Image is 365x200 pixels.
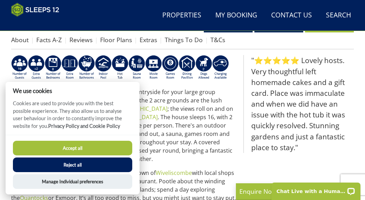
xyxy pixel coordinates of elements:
[140,36,157,44] a: Extras
[78,55,95,80] img: AD_4nXeSy_ezNaf9sJqoOmeAJQ_sU1Ho5UpupEkYzw7tHtozneMZ7Zkr4iNmRH1487AnxWn3721wSy90Nvo5msnX7UB0z40sS...
[243,55,354,153] blockquote: "⭐⭐⭐⭐⭐ Lovely hosts. Very thoughtful left homemade cakes and a gift card. Place was immaculate an...
[13,174,132,189] button: Manage Individual preferences
[6,87,140,94] h2: We use cookies
[11,36,29,44] a: About
[267,178,365,200] iframe: LiveChat chat widget
[162,55,179,80] img: AD_4nXdrZMsjcYNLGsKuA84hRzvIbesVCpXJ0qqnwZoX5ch9Zjv73tWe4fnFRs2gJ9dSiUubhZXckSJX_mqrZBmYExREIfryF...
[159,8,204,23] a: Properties
[323,8,354,23] a: Search
[145,55,162,80] img: AD_4nXf5HeMvqMpcZ0fO9nf7YF2EIlv0l3oTPRmiQvOQ93g4dO1Y4zXKGJcBE5M2T8mhAf-smX-gudfzQQnK9-uH4PEbWu2YP...
[156,169,192,177] a: Wiveliscombe
[13,157,132,172] button: Reject all
[45,55,61,80] img: AD_4nXe1XpTIAEHoz5nwg3FCfZpKQDpRv3p1SxNSYWA7LaRp_HGF3Dt8EJSQLVjcZO3YeF2IOuV2C9mjk8Bx5AyTaMC9IedN7...
[179,55,195,80] img: AD_4nXe8PVeu-ttKgEowsyQ8vqSJauw5bd-fwXy7TJb7wuBBIt-jLi-5pf3dFJkja0xNalNQwOm2NLzX8bs4PPiSoB-zBemwT...
[210,36,225,44] a: T&Cs
[11,55,28,80] img: AD_4nXddy2fBxqJx_hIq1w2QN3-ch0Rp4cUUFNVyUfMEA9ii8QBSxLGN7i1AN7GFNJ_TlyX6zRLIUE4ZlTMDMlFDCex0-8QJa...
[195,55,212,80] img: AD_4nXe7_8LrJK20fD9VNWAdfykBvHkWcczWBt5QOadXbvIwJqtaRaRf-iI0SeDpMmH1MdC9T1Vy22FMXzzjMAvSuTB5cJ7z5...
[212,55,229,80] img: AD_4nXcnT2OPG21WxYUhsl9q61n1KejP7Pk9ESVM9x9VetD-X_UXXoxAKaMRZGYNcSGiAsmGyKm0QlThER1osyFXNLmuYOVBV...
[11,3,59,17] img: Sleeps 12
[13,141,132,155] button: Accept all
[165,36,203,44] a: Things To Do
[100,36,132,44] a: Floor Plans
[8,21,81,27] iframe: Customer reviews powered by Trustpilot
[239,187,344,196] p: Enquire Now
[112,55,128,80] img: AD_4nXcpX5uDwed6-YChlrI2BYOgXwgg3aqYHOhRm0XfZB-YtQW2NrmeCr45vGAfVKUq4uWnc59ZmEsEzoF5o39EWARlT1ewO...
[6,100,140,135] p: Cookies are used to provide you with the best possible experience. They also allow us to analyse ...
[112,105,167,113] a: [GEOGRAPHIC_DATA]
[61,55,78,80] img: AD_4nXdcC-8TRJMNDvRW4_LuwlF2-UQ2760yPwZrw0NiG_3Cg4j_VN3dCac5FpGXavDcPj53_PW8zPUKu2dLgbTX7CaoyoUJ8...
[69,36,92,44] a: Reviews
[128,55,145,80] img: AD_4nXdjbGEeivCGLLmyT_JEP7bTfXsjgyLfnLszUAQeQ4RcokDYHVBt5R8-zTDbAVICNoGv1Dwc3nsbUb1qR6CAkrbZUeZBN...
[36,36,62,44] a: Facts A-Z
[95,55,112,80] img: AD_4nXei2dp4L7_L8OvME76Xy1PUX32_NMHbHVSts-g-ZAVb8bILrMcUKZI2vRNdEqfWP017x6NFeUMZMqnp0JYknAB97-jDN...
[213,8,260,23] a: My Booking
[268,8,315,23] a: Contact Us
[28,55,45,80] img: AD_4nXeP6WuvG491uY6i5ZIMhzz1N248Ei-RkDHdxvvjTdyF2JXhbvvI0BrTCyeHgyWBEg8oAgd1TvFQIsSlzYPCTB7K21VoI...
[48,123,120,129] a: Privacy Policy and Cookie Policy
